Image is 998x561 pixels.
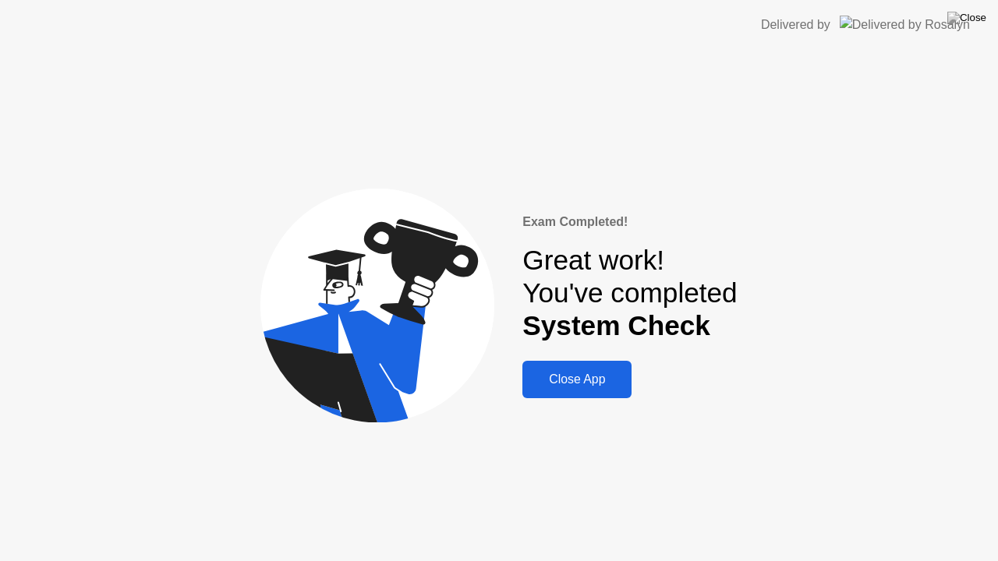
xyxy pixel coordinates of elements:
div: Close App [527,372,627,386]
img: Delivered by Rosalyn [840,16,970,34]
div: Exam Completed! [522,213,737,231]
b: System Check [522,310,710,340]
img: Close [947,12,986,24]
div: Delivered by [761,16,830,34]
button: Close App [522,361,632,398]
div: Great work! You've completed [522,244,737,343]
